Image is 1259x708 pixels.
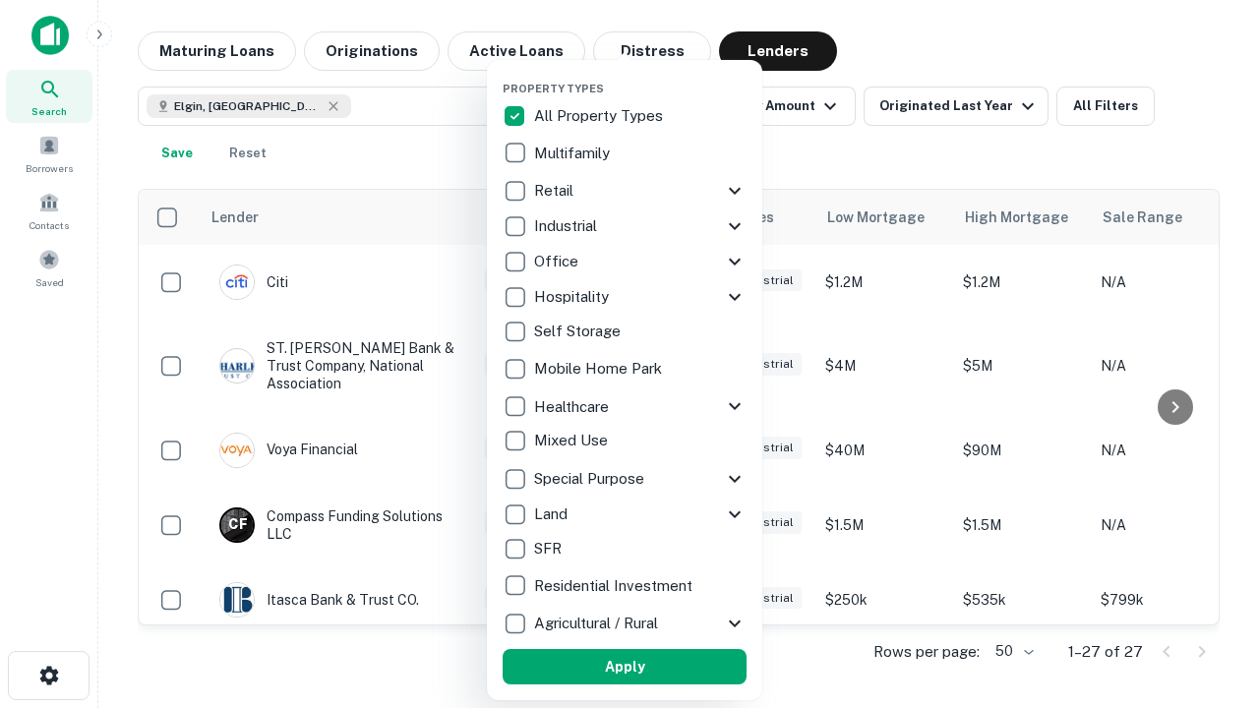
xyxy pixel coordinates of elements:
[503,497,747,532] div: Land
[534,250,582,273] p: Office
[503,83,604,94] span: Property Types
[534,214,601,238] p: Industrial
[534,320,625,343] p: Self Storage
[534,467,648,491] p: Special Purpose
[534,429,612,452] p: Mixed Use
[534,574,696,598] p: Residential Investment
[503,279,747,315] div: Hospitality
[1161,488,1259,582] iframe: Chat Widget
[534,612,662,635] p: Agricultural / Rural
[534,502,571,526] p: Land
[503,388,747,424] div: Healthcare
[534,395,613,419] p: Healthcare
[534,179,577,203] p: Retail
[503,244,747,279] div: Office
[503,606,747,641] div: Agricultural / Rural
[503,461,747,497] div: Special Purpose
[534,104,667,128] p: All Property Types
[534,142,614,165] p: Multifamily
[503,208,747,244] div: Industrial
[534,537,566,560] p: SFR
[503,649,747,684] button: Apply
[503,173,747,208] div: Retail
[534,285,613,309] p: Hospitality
[534,357,666,381] p: Mobile Home Park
